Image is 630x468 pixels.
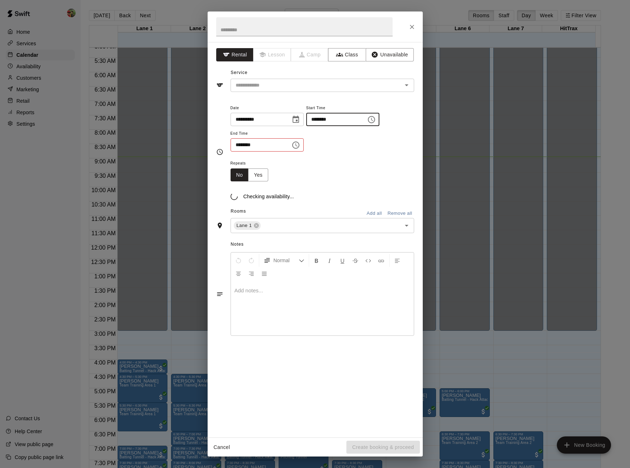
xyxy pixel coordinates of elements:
[391,254,403,267] button: Left Align
[289,138,303,152] button: Choose time, selected time is 3:30 PM
[232,254,245,267] button: Undo
[311,254,323,267] button: Format Bold
[231,129,304,139] span: End Time
[248,168,268,182] button: Yes
[306,103,379,113] span: Start Time
[258,267,270,280] button: Justify Align
[386,208,414,219] button: Remove all
[363,208,386,219] button: Add all
[234,221,261,230] div: Lane 1
[216,222,223,229] svg: Rooms
[231,168,269,182] div: outlined button group
[245,267,257,280] button: Right Align
[364,112,379,127] button: Choose time, selected time is 9:03 PM
[234,222,255,229] span: Lane 1
[406,20,418,33] button: Close
[349,254,361,267] button: Format Strikethrough
[216,148,223,156] svg: Timing
[291,48,329,61] span: Camps can only be created in the Services page
[274,257,299,264] span: Normal
[366,48,414,61] button: Unavailable
[375,254,387,267] button: Insert Link
[231,159,274,168] span: Repeats
[362,254,374,267] button: Insert Code
[243,193,294,200] p: Checking availability...
[336,254,349,267] button: Format Underline
[216,291,223,298] svg: Notes
[231,168,249,182] button: No
[231,70,247,75] span: Service
[323,254,336,267] button: Format Italics
[254,48,291,61] span: Lessons must be created in the Services page first
[210,441,233,454] button: Cancel
[231,239,414,250] span: Notes
[216,82,223,89] svg: Service
[328,48,366,61] button: Class
[231,103,304,113] span: Date
[245,254,257,267] button: Redo
[289,112,303,127] button: Choose date, selected date is Oct 15, 2025
[216,48,254,61] button: Rental
[261,254,307,267] button: Formatting Options
[232,267,245,280] button: Center Align
[402,221,412,231] button: Open
[402,80,412,90] button: Open
[231,209,246,214] span: Rooms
